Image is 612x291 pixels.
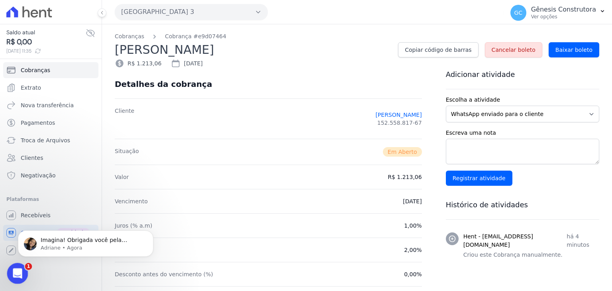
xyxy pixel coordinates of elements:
[115,173,129,181] dt: Valor
[398,42,478,57] a: Copiar código de barras
[115,32,144,41] a: Cobranças
[405,46,471,54] span: Copiar código de barras
[531,14,596,20] p: Ver opções
[3,132,98,148] a: Troca de Arquivos
[115,107,134,131] dt: Cliente
[3,80,98,96] a: Extrato
[21,66,50,74] span: Cobranças
[6,214,165,269] iframe: Intercom notifications mensagem
[6,144,153,167] div: Gênesis diz…
[13,180,120,188] div: Tudo certo agora:
[140,3,154,18] div: Fechar
[171,59,202,68] div: [DATE]
[125,3,140,18] button: Início
[6,36,153,55] div: Gênesis diz…
[115,32,599,41] nav: Breadcrumb
[6,28,86,37] span: Saldo atual
[115,197,148,205] dt: Vencimento
[6,195,95,204] div: Plataformas
[13,172,120,180] div: UFA!
[6,47,86,55] span: [DATE] 11:35
[6,62,95,258] nav: Sidebar
[137,227,149,240] button: Enviar uma mensagem
[21,101,74,109] span: Nova transferência
[120,125,153,143] div: ta bem
[549,42,599,57] a: Baixar boleto
[446,70,599,79] h3: Adicionar atividade
[463,232,567,249] h3: Hent - [EMAIL_ADDRESS][DOMAIN_NAME]
[6,167,126,251] div: UFA!Tudo certo agora:
[3,150,98,166] a: Clientes
[21,119,55,127] span: Pagamentos
[6,78,131,119] div: Selecionei o empreendimento Nogueira III. Acionei o time de tech para verificar o porque foi para...
[115,41,392,59] h2: [PERSON_NAME]
[531,6,596,14] p: Gênesis Construtora
[115,79,212,89] div: Detalhes da cobrança
[5,3,20,18] button: go back
[115,59,161,68] div: R$ 1.213,06
[116,144,153,161] div: obrigada
[13,83,124,114] div: Selecionei o empreendimento Nogueira III. Acionei o time de tech para verificar o porque foi para...
[21,84,41,92] span: Extrato
[91,59,147,67] div: fico no seu aguardo
[446,171,512,186] input: Registrar atividade
[492,46,535,54] span: Cancelar boleto
[85,54,153,72] div: fico no seu aguardo
[3,207,98,223] a: Recebíveis
[403,197,422,205] dd: [DATE]
[567,232,599,249] p: há 4 minutos
[6,54,153,78] div: Gênesis diz…
[504,2,612,24] button: GC Gênesis Construtora Ver opções
[446,96,599,104] label: Escolha a atividade
[377,119,422,127] span: 152.558.817-67
[404,246,422,254] dd: 2,00%
[122,148,147,156] div: obrigada
[115,147,139,157] dt: Situação
[140,41,147,49] div: ok
[23,4,35,17] img: Profile image for Adriane
[115,270,213,278] dt: Desconto antes do vencimento (%)
[3,97,98,113] a: Nova transferência
[21,211,51,219] span: Recebíveis
[3,225,98,241] a: Conta Hent Novidade
[6,78,153,125] div: Adriane diz…
[6,167,153,257] div: Adriane diz…
[165,32,226,41] a: Cobrança #e9d07464
[446,129,599,137] label: Escreva uma nota
[404,222,422,230] dd: 1,00%
[133,36,153,54] div: ok
[25,263,32,270] span: 1
[6,125,153,144] div: Gênesis diz…
[21,154,43,162] span: Clientes
[485,42,542,57] a: Cancelar boleto
[7,263,28,284] iframe: Intercom live chat
[3,115,98,131] a: Pagamentos
[388,173,422,181] dd: R$ 1.213,06
[25,230,31,236] button: Selecionador de GIF
[3,62,98,78] a: Cobranças
[115,4,268,20] button: [GEOGRAPHIC_DATA] 3
[446,200,599,210] h3: Histórico de atividades
[383,147,422,157] span: Em Aberto
[39,10,52,18] p: Ativo
[21,171,56,179] span: Negativação
[6,37,86,47] span: R$ 0,00
[39,4,63,10] h1: Adriane
[404,270,422,278] dd: 0,00%
[12,230,19,236] button: Selecionador de Emoji
[51,230,57,236] button: Start recording
[514,10,522,16] span: GC
[3,167,98,183] a: Negativação
[375,111,422,119] a: [PERSON_NAME]
[21,136,70,144] span: Troca de Arquivos
[7,213,153,227] textarea: Envie uma mensagem...
[38,230,44,236] button: Upload do anexo
[127,130,147,138] div: ta bem
[555,46,592,54] span: Baixar boleto
[463,251,599,259] p: Criou este Cobrança manualmente.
